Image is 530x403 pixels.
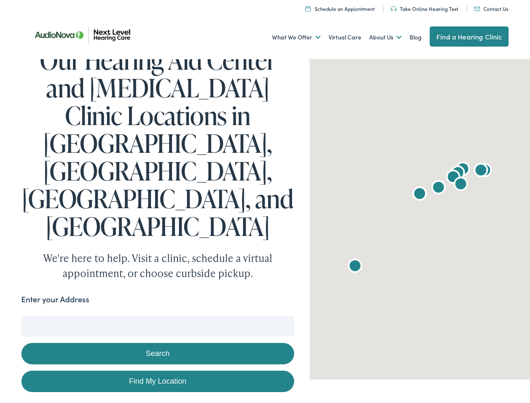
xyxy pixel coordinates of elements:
div: AudioNova [410,185,430,205]
div: AudioNova [451,175,471,195]
img: Calendar icon representing the ability to schedule a hearing test or hearing aid appointment at N... [305,6,311,11]
a: Take Online Hearing Test [391,5,458,12]
img: An icon representing mail communication is presented in a unique teal color. [474,7,480,11]
img: An icon symbolizing headphones, colored in teal, suggests audio-related services or features. [391,6,397,11]
a: Blog [410,22,422,53]
div: AudioNova [453,160,473,180]
a: About Us [369,22,402,53]
input: Enter your address or zip code [21,316,295,337]
a: Virtual Care [329,22,361,53]
div: AudioNova [448,164,468,184]
div: AudioNova [345,257,365,277]
a: What We Offer [272,22,321,53]
div: AudioNova [443,168,463,188]
div: Next Level Hearing Care by AudioNova [428,178,449,199]
a: Find My Location [21,371,295,392]
a: Contact Us [474,5,508,12]
a: Schedule an Appiontment [305,5,375,12]
a: Find a Hearing Clinic [430,26,509,47]
h1: Our Hearing Aid Center and [MEDICAL_DATA] Clinic Locations in [GEOGRAPHIC_DATA], [GEOGRAPHIC_DATA... [21,46,295,240]
div: AudioNova [471,161,491,181]
div: We're here to help. Visit a clinic, schedule a virtual appointment, or choose curbside pickup. [23,251,292,281]
button: Search [21,343,295,364]
label: Enter your Address [21,293,89,306]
